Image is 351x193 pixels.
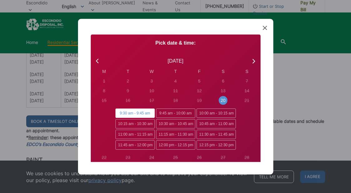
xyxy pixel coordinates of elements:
[150,78,153,84] div: 3
[221,97,226,104] div: 20
[221,87,226,94] div: 13
[188,68,211,75] div: F
[156,119,195,128] span: 10:30 am - 10:45 am
[127,87,129,94] div: 9
[197,130,236,139] span: 11:30 am - 11:45 am
[116,68,140,75] div: T
[245,97,250,104] div: 21
[115,109,155,118] span: 9:30 am - 9:45 am
[102,97,107,104] div: 15
[173,87,178,94] div: 11
[140,68,163,75] div: W
[149,154,154,161] div: 24
[197,97,202,104] div: 19
[197,109,236,118] span: 10:00 am - 10:15 am
[103,78,105,84] div: 1
[91,39,261,46] p: Pick date & time:
[127,78,129,84] div: 2
[245,87,250,94] div: 14
[197,119,236,128] span: 10:45 am - 11:00 am
[245,154,250,161] div: 28
[221,154,226,161] div: 27
[197,154,202,161] div: 26
[156,109,195,118] span: 9:45 am - 10:00 am
[235,68,259,75] div: S
[102,154,107,161] div: 22
[173,97,178,104] div: 18
[222,78,224,84] div: 6
[92,68,116,75] div: M
[173,154,178,161] div: 25
[115,119,155,128] span: 10:15 am - 10:30 am
[156,130,195,139] span: 11:15 am - 11:30 am
[246,78,248,84] div: 7
[149,97,154,104] div: 17
[125,97,130,104] div: 16
[103,87,105,94] div: 8
[197,87,202,94] div: 12
[197,140,236,150] span: 12:15 pm - 12:30 pm
[156,140,195,150] span: 12:00 pm - 12:15 pm
[115,130,155,139] span: 11:00 am - 11:15 am
[174,78,177,84] div: 4
[198,78,201,84] div: 5
[168,57,183,65] div: [DATE]
[163,68,187,75] div: T
[125,154,130,161] div: 23
[115,140,155,150] span: 11:45 am - 12:00 pm
[149,87,154,94] div: 10
[211,68,235,75] div: S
